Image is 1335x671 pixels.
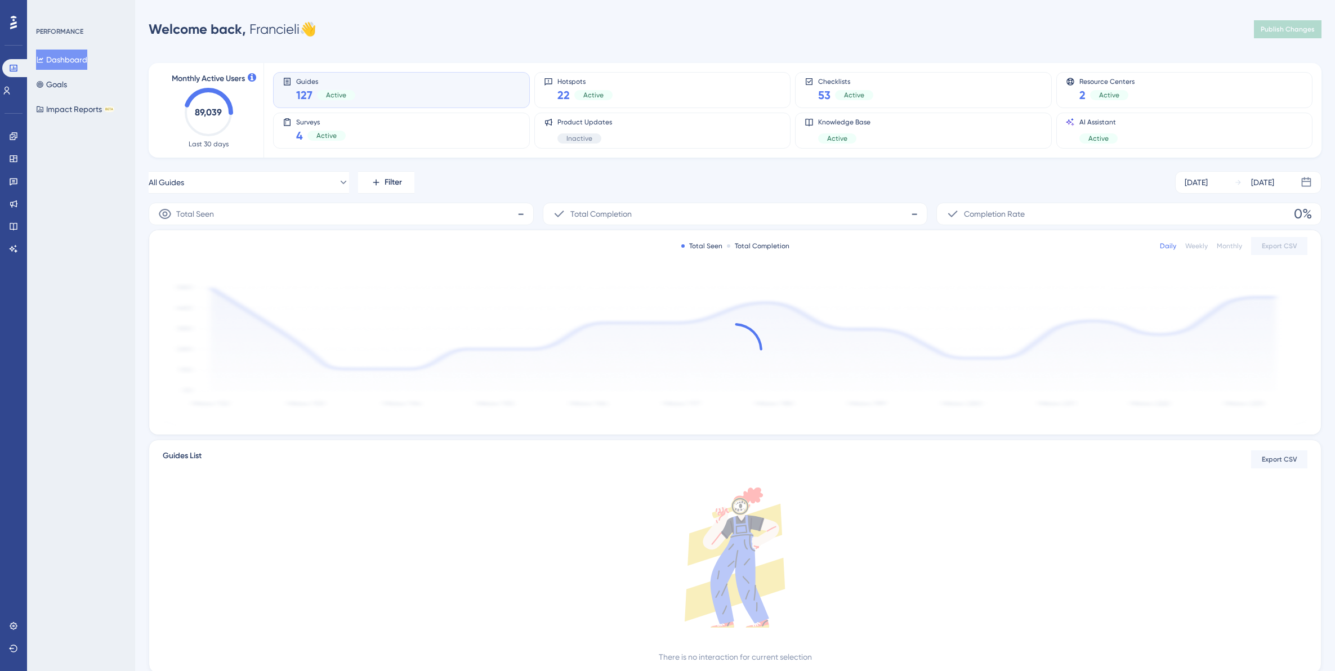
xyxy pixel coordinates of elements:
[727,241,789,250] div: Total Completion
[1079,77,1135,85] span: Resource Centers
[818,87,831,103] span: 53
[1088,134,1109,143] span: Active
[1261,25,1315,34] span: Publish Changes
[1099,91,1119,100] span: Active
[1079,118,1118,127] span: AI Assistant
[1160,241,1176,250] div: Daily
[1251,237,1307,255] button: Export CSV
[316,131,337,140] span: Active
[557,77,613,85] span: Hotspots
[149,171,349,194] button: All Guides
[681,241,722,250] div: Total Seen
[296,87,312,103] span: 127
[566,134,592,143] span: Inactive
[517,205,524,223] span: -
[195,107,222,118] text: 89,039
[1185,176,1208,189] div: [DATE]
[149,20,316,38] div: Francieli 👋
[296,128,303,144] span: 4
[964,207,1025,221] span: Completion Rate
[827,134,847,143] span: Active
[659,650,812,664] div: There is no interaction for current selection
[385,176,402,189] span: Filter
[1079,87,1086,103] span: 2
[818,118,870,127] span: Knowledge Base
[570,207,632,221] span: Total Completion
[818,77,873,85] span: Checklists
[844,91,864,100] span: Active
[1217,241,1242,250] div: Monthly
[583,91,604,100] span: Active
[1251,176,1274,189] div: [DATE]
[358,171,414,194] button: Filter
[1254,20,1321,38] button: Publish Changes
[1262,455,1297,464] span: Export CSV
[557,118,612,127] span: Product Updates
[1294,205,1312,223] span: 0%
[326,91,346,100] span: Active
[557,87,570,103] span: 22
[1262,241,1297,250] span: Export CSV
[911,205,918,223] span: -
[296,118,346,126] span: Surveys
[296,77,355,85] span: Guides
[1251,450,1307,468] button: Export CSV
[1185,241,1208,250] div: Weekly
[172,72,245,86] span: Monthly Active Users
[189,140,229,149] span: Last 30 days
